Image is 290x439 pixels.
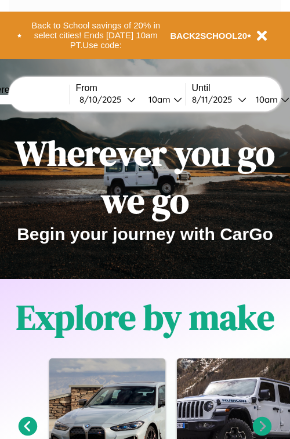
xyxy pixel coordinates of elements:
button: 10am [139,93,186,106]
div: 10am [143,94,173,105]
button: 8/10/2025 [76,93,139,106]
div: 8 / 11 / 2025 [192,94,238,105]
b: BACK2SCHOOL20 [171,31,248,41]
h1: Explore by make [16,293,274,341]
div: 10am [250,94,281,105]
button: Back to School savings of 20% in select cities! Ends [DATE] 10am PT.Use code: [21,17,171,53]
label: From [76,83,186,93]
div: 8 / 10 / 2025 [79,94,127,105]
